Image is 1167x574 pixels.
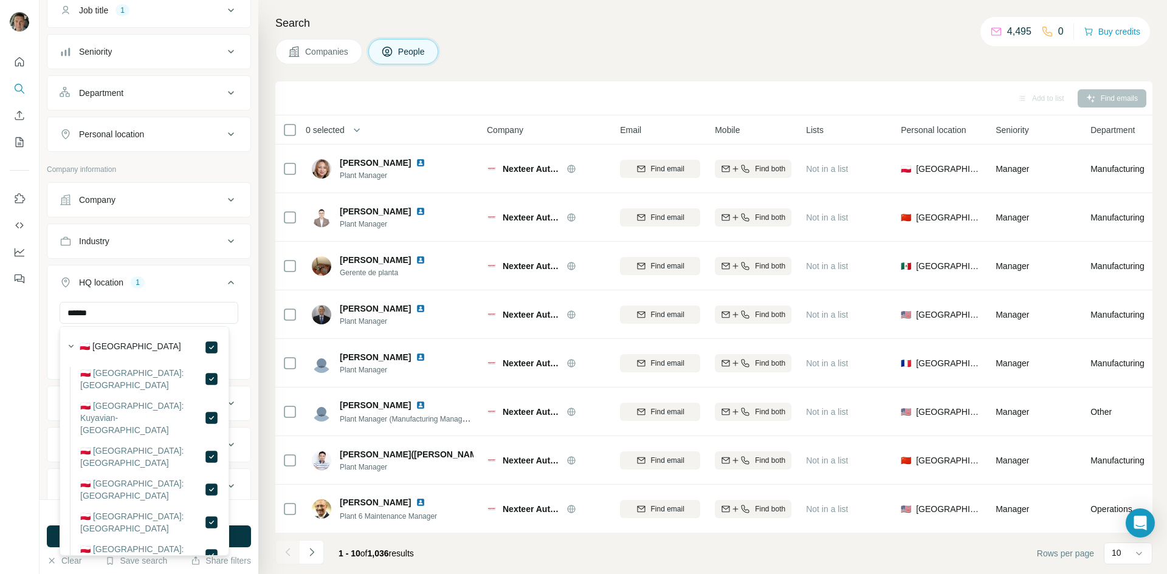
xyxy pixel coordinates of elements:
button: Find email [620,451,700,470]
span: 🇺🇸 [901,309,911,321]
button: Seniority [47,37,250,66]
p: 0 [1058,24,1064,39]
span: Nexteer Automotive [503,454,560,466]
span: Rows per page [1037,547,1094,559]
button: Navigate to next page [300,540,324,564]
span: Find both [755,406,785,417]
img: Logo of Nexteer Automotive [487,504,497,514]
span: Manager [996,310,1029,319]
img: Avatar [312,256,331,276]
div: HQ location [79,276,123,289]
span: Nexteer Automotive [503,406,560,418]
span: 🇺🇸 [901,503,911,515]
span: [PERSON_NAME] [340,351,411,363]
label: 🇵🇱 [GEOGRAPHIC_DATA]: [GEOGRAPHIC_DATA] [80,477,204,502]
span: [GEOGRAPHIC_DATA] [916,163,981,175]
button: Find email [620,306,700,324]
button: Department [47,78,250,108]
button: Clear [47,555,81,567]
button: Use Surfe API [10,214,29,236]
img: LinkedIn logo [416,158,425,168]
img: Logo of Nexteer Automotive [487,213,497,222]
button: Save search [105,555,167,567]
span: Nexteer Automotive [503,260,560,272]
span: Find email [651,358,684,369]
span: Find both [755,163,785,174]
span: Manager [996,261,1029,271]
span: Find email [651,455,684,466]
span: Find email [651,406,684,417]
span: 🇲🇽 [901,260,911,272]
div: Job title [79,4,108,16]
img: LinkedIn logo [416,497,425,507]
span: results [339,548,414,558]
span: Not in a list [806,358,848,368]
img: Avatar [312,305,331,324]
span: Gerente de planta [340,267,440,278]
button: Feedback [10,268,29,290]
button: Employees (size) [47,430,250,459]
span: Manager [996,164,1029,174]
span: Other [1090,406,1112,418]
button: Find both [715,500,791,518]
span: Plant Manager [340,462,473,473]
span: Find both [755,212,785,223]
button: Technologies [47,471,250,501]
div: Seniority [79,46,112,58]
span: Find both [755,261,785,272]
button: Find both [715,403,791,421]
button: Find email [620,257,700,275]
span: Plant Manager (Manufacturing Manager) - U.S. Driveline [340,414,522,423]
span: 0 selected [306,124,345,136]
button: Dashboard [10,241,29,263]
span: Department [1090,124,1135,136]
img: Logo of Nexteer Automotive [487,358,497,368]
button: Find email [620,354,700,372]
span: Nexteer Automotive [503,503,560,515]
span: Seniority [996,124,1028,136]
button: Annual revenue ($) [47,389,250,418]
label: 🇵🇱 [GEOGRAPHIC_DATA]: [GEOGRAPHIC_DATA] [80,367,204,391]
img: Avatar [312,208,331,227]
span: [GEOGRAPHIC_DATA] [916,406,981,418]
span: Manufacturing [1090,357,1145,369]
span: Find both [755,358,785,369]
span: Manager [996,213,1029,222]
button: Find email [620,403,700,421]
span: Manufacturing [1090,211,1145,224]
span: Not in a list [806,407,848,417]
button: Find email [620,208,700,227]
span: Company [487,124,523,136]
span: Find email [651,309,684,320]
span: Find both [755,504,785,514]
span: Not in a list [806,504,848,514]
span: Manager [996,407,1029,417]
p: 10 [1112,547,1121,559]
div: Open Intercom Messenger [1126,508,1155,538]
span: 🇨🇳 [901,454,911,466]
span: Plant Manager [340,170,440,181]
span: Manager [996,456,1029,465]
span: Plant Manager [340,219,440,230]
span: Lists [806,124,824,136]
span: 1,036 [368,548,389,558]
span: Find both [755,455,785,466]
label: 🇵🇱 [GEOGRAPHIC_DATA]: [GEOGRAPHIC_DATA] [80,543,204,567]
span: [GEOGRAPHIC_DATA] [916,309,981,321]
span: [GEOGRAPHIC_DATA] [916,357,981,369]
span: [PERSON_NAME]([PERSON_NAME]) [PERSON_NAME] [340,448,562,460]
div: Company [79,194,115,206]
div: 1 [131,277,145,288]
span: Not in a list [806,456,848,465]
span: [PERSON_NAME] [340,496,411,508]
h4: Search [275,15,1152,32]
label: 🇵🇱 [GEOGRAPHIC_DATA]: Kuyavian-[GEOGRAPHIC_DATA] [80,400,204,436]
span: Find email [651,504,684,514]
span: Email [620,124,641,136]
span: [GEOGRAPHIC_DATA] [916,260,981,272]
button: HQ location1 [47,268,250,302]
span: Not in a list [806,261,848,271]
span: Manufacturing [1090,260,1145,272]
span: Find email [651,212,684,223]
span: 🇵🇱 [901,163,911,175]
